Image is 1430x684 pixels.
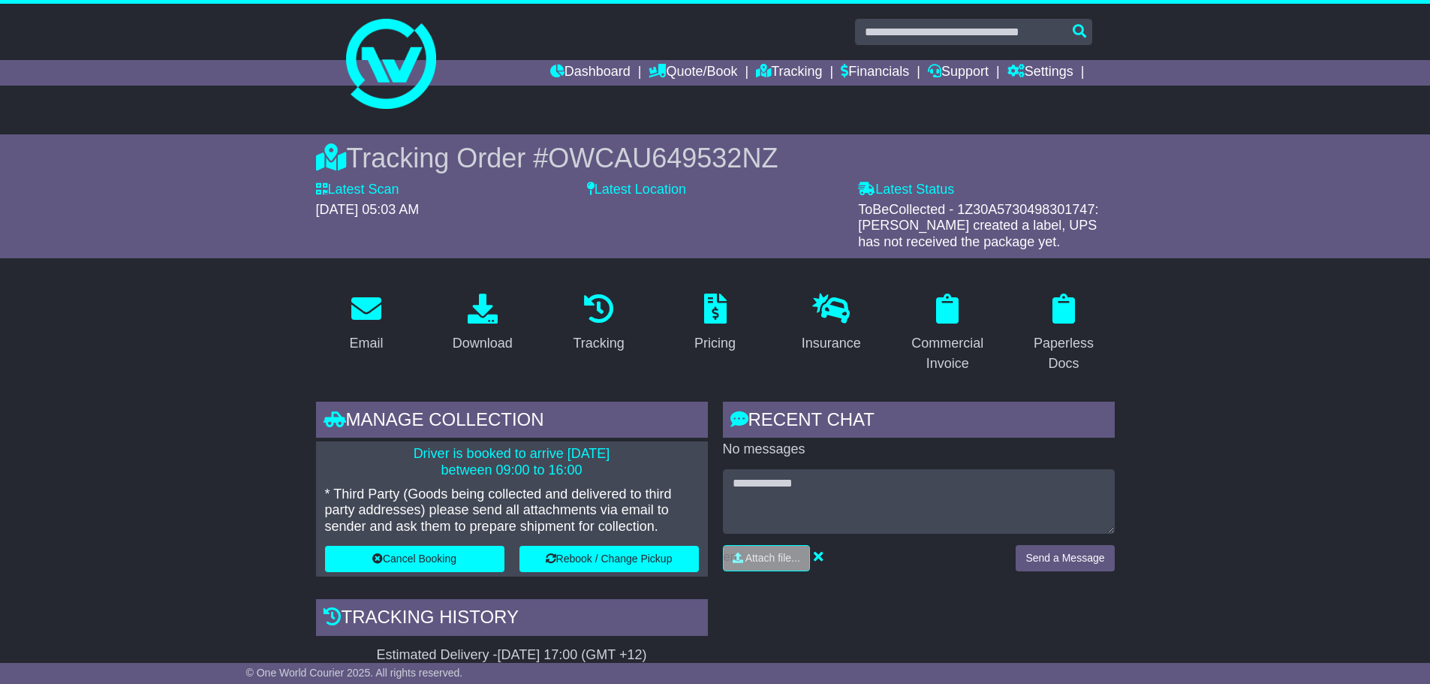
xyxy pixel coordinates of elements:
label: Latest Scan [316,182,399,198]
p: No messages [723,441,1115,458]
div: Manage collection [316,402,708,442]
span: OWCAU649532NZ [548,143,778,173]
a: Pricing [685,288,745,359]
a: Quote/Book [649,60,737,86]
span: [DATE] 05:03 AM [316,202,420,217]
span: © One World Courier 2025. All rights reserved. [246,667,463,679]
span: ToBeCollected - 1Z30A5730498301747: [PERSON_NAME] created a label, UPS has not received the packa... [858,202,1098,249]
div: [DATE] 17:00 (GMT +12) [498,647,647,664]
a: Download [443,288,522,359]
div: RECENT CHAT [723,402,1115,442]
a: Financials [841,60,909,86]
button: Send a Message [1016,545,1114,571]
div: Paperless Docs [1023,333,1105,374]
div: Tracking Order # [316,142,1115,174]
div: Estimated Delivery - [316,647,708,664]
div: Commercial Invoice [907,333,989,374]
a: Tracking [563,288,634,359]
a: Tracking [756,60,822,86]
a: Insurance [792,288,871,359]
label: Latest Status [858,182,954,198]
div: Tracking [573,333,624,354]
div: Download [453,333,513,354]
div: Insurance [802,333,861,354]
p: * Third Party (Goods being collected and delivered to third party addresses) please send all atta... [325,487,699,535]
a: Settings [1007,60,1073,86]
div: Email [349,333,383,354]
a: Commercial Invoice [897,288,998,379]
a: Support [928,60,989,86]
button: Cancel Booking [325,546,504,572]
div: Tracking history [316,599,708,640]
p: Driver is booked to arrive [DATE] between 09:00 to 16:00 [325,446,699,478]
div: Pricing [694,333,736,354]
a: Email [339,288,393,359]
button: Rebook / Change Pickup [519,546,699,572]
label: Latest Location [587,182,686,198]
a: Dashboard [550,60,631,86]
a: Paperless Docs [1013,288,1115,379]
